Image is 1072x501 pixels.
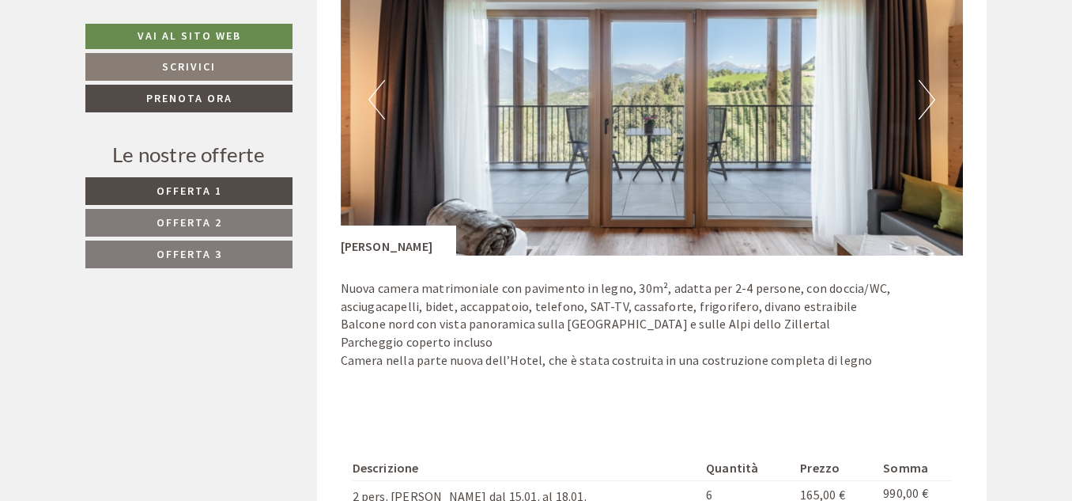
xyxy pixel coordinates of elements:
button: Next [919,80,935,120]
div: [PERSON_NAME] [341,226,457,256]
span: Offerta 2 [157,215,222,230]
div: Buon giorno, come possiamo aiutarla? [13,44,247,92]
div: giovedì [278,13,344,40]
th: Descrizione [353,456,700,480]
a: Vai al sito web [85,24,293,49]
th: Somma [877,456,951,480]
div: Le nostre offerte [85,140,293,169]
button: Previous [368,80,385,120]
span: Offerta 1 [157,184,222,198]
th: Prezzo [794,456,877,480]
a: Scrivici [85,53,293,81]
a: Prenota ora [85,85,293,112]
button: Invia [543,417,623,445]
small: 20:29 [25,78,239,89]
th: Quantità [700,456,794,480]
div: [GEOGRAPHIC_DATA] [25,47,239,59]
span: Offerta 3 [157,247,222,261]
p: Nuova camera matrimoniale con pavimento in legno, 30m², adatta per 2-4 persone, con doccia/WC, as... [341,279,964,388]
